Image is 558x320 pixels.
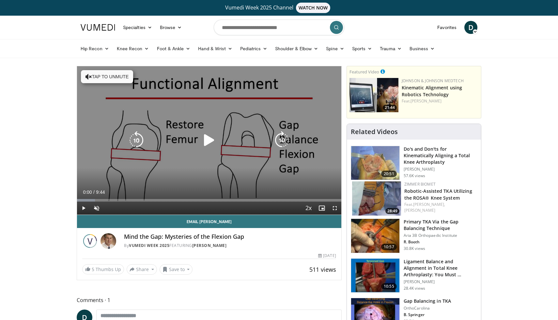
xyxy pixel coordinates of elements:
a: 20:51 Do's and Don'ts for Kinematically Aligning a Total Knee Arthroplasty [PERSON_NAME] 57.6K views [351,146,477,180]
button: Tap to unmute [81,70,133,83]
div: Feat. [404,202,476,213]
span: 10:55 [381,283,397,290]
span: 20:51 [381,171,397,177]
h3: Gap Balancing in TKA [404,298,451,304]
span: 21:44 [383,105,397,111]
a: Zimmer Biomet [404,181,436,187]
img: howell_knee_1.png.150x105_q85_crop-smart_upscale.jpg [351,146,399,180]
img: 761519_3.png.150x105_q85_crop-smart_upscale.jpg [351,219,399,253]
a: Kinematic Alignment using Robotics Technology [402,84,462,98]
span: 10:57 [381,244,397,250]
a: Robotic-Assisted TKA Utilizing the ROSA® Knee System [404,188,472,201]
img: 8628d054-67c0-4db7-8e0b-9013710d5e10.150x105_q85_crop-smart_upscale.jpg [352,181,401,216]
button: Save to [160,264,193,275]
a: 10:55 Ligament Balance and Alignment in Total Knee Arthroplasty: You Must … [PERSON_NAME] 28.4K v... [351,258,477,293]
a: 21:44 [349,78,398,112]
p: OrthoCarolina [404,306,451,311]
p: 30.8K views [404,246,425,251]
a: Vumedi Week 2025 ChannelWATCH NOW [82,3,476,13]
div: Feat. [402,98,478,104]
p: B. Springer [404,312,451,317]
button: Playback Rate [302,202,315,215]
div: Progress Bar [77,199,341,202]
a: [PERSON_NAME] [411,98,442,104]
a: Favorites [433,21,460,34]
span: 5 [92,266,94,272]
a: Hip Recon [77,42,113,55]
a: Spine [322,42,348,55]
h4: Mind the Gap: Mysteries of the Flexion Gap [124,233,336,240]
button: Unmute [90,202,103,215]
video-js: Video Player [77,66,341,215]
a: Hand & Wrist [194,42,236,55]
div: [DATE] [318,253,336,259]
small: Featured Video [349,69,379,75]
a: D [464,21,477,34]
a: [PERSON_NAME] [192,243,227,248]
button: Share [127,264,157,275]
a: Browse [156,21,186,34]
p: R. Booth [404,239,477,245]
a: Business [406,42,439,55]
p: 57.6K views [404,173,425,178]
a: Vumedi Week 2025 [129,243,169,248]
a: 10:57 Primary TKA Via the Gap Balancing Technique Aria 3B Orthopaedic Institute R. Booth 30.8K views [351,219,477,253]
span: 28:49 [385,208,399,214]
h3: Ligament Balance and Alignment in Total Knee Arthroplasty: You Must … [404,258,477,278]
p: [PERSON_NAME] [404,167,477,172]
span: WATCH NOW [296,3,331,13]
button: Enable picture-in-picture mode [315,202,328,215]
span: / [93,190,95,195]
img: Vumedi Week 2025 [82,233,98,249]
span: Comments 1 [77,296,342,304]
img: 85482610-0380-4aae-aa4a-4a9be0c1a4f1.150x105_q85_crop-smart_upscale.jpg [349,78,398,112]
a: [PERSON_NAME], [413,202,445,207]
a: Email [PERSON_NAME] [77,215,341,228]
button: Fullscreen [328,202,341,215]
img: Avatar [101,233,116,249]
p: Aria 3B Orthopaedic Institute [404,233,477,238]
button: Play [77,202,90,215]
a: 5 Thumbs Up [82,264,124,274]
h3: Primary TKA Via the Gap Balancing Technique [404,219,477,232]
a: Sports [348,42,376,55]
a: [PERSON_NAME] [404,207,435,213]
img: VuMedi Logo [81,24,115,31]
div: By FEATURING [124,243,336,249]
a: Pediatrics [236,42,271,55]
a: Specialties [119,21,156,34]
h3: Do's and Don'ts for Kinematically Aligning a Total Knee Arthroplasty [404,146,477,165]
a: 28:49 [352,181,401,216]
a: Johnson & Johnson MedTech [402,78,464,84]
p: 28.4K views [404,286,425,291]
span: 0:00 [83,190,92,195]
a: Foot & Ankle [153,42,194,55]
a: Knee Recon [113,42,153,55]
h4: Related Videos [351,128,398,136]
span: 511 views [309,266,336,273]
input: Search topics, interventions [214,20,344,35]
a: Shoulder & Elbow [271,42,322,55]
span: 9:44 [96,190,105,195]
p: [PERSON_NAME] [404,279,477,284]
a: Trauma [376,42,406,55]
img: 242016_0004_1.png.150x105_q85_crop-smart_upscale.jpg [351,259,399,293]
